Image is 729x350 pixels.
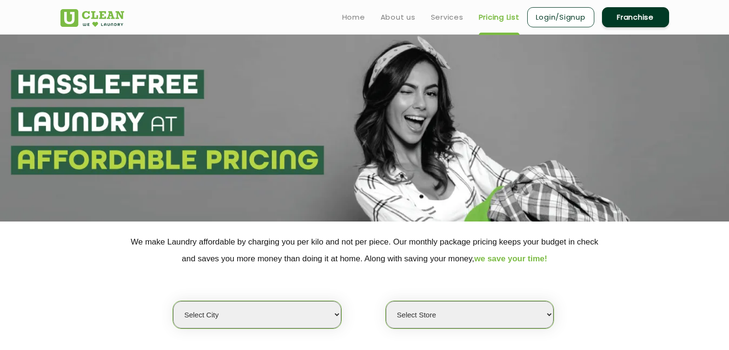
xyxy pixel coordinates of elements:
a: Pricing List [479,12,520,23]
span: we save your time! [474,254,547,263]
a: Login/Signup [527,7,594,27]
img: UClean Laundry and Dry Cleaning [60,9,124,27]
a: Home [342,12,365,23]
a: Services [431,12,463,23]
a: About us [381,12,416,23]
a: Franchise [602,7,669,27]
p: We make Laundry affordable by charging you per kilo and not per piece. Our monthly package pricin... [60,233,669,267]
